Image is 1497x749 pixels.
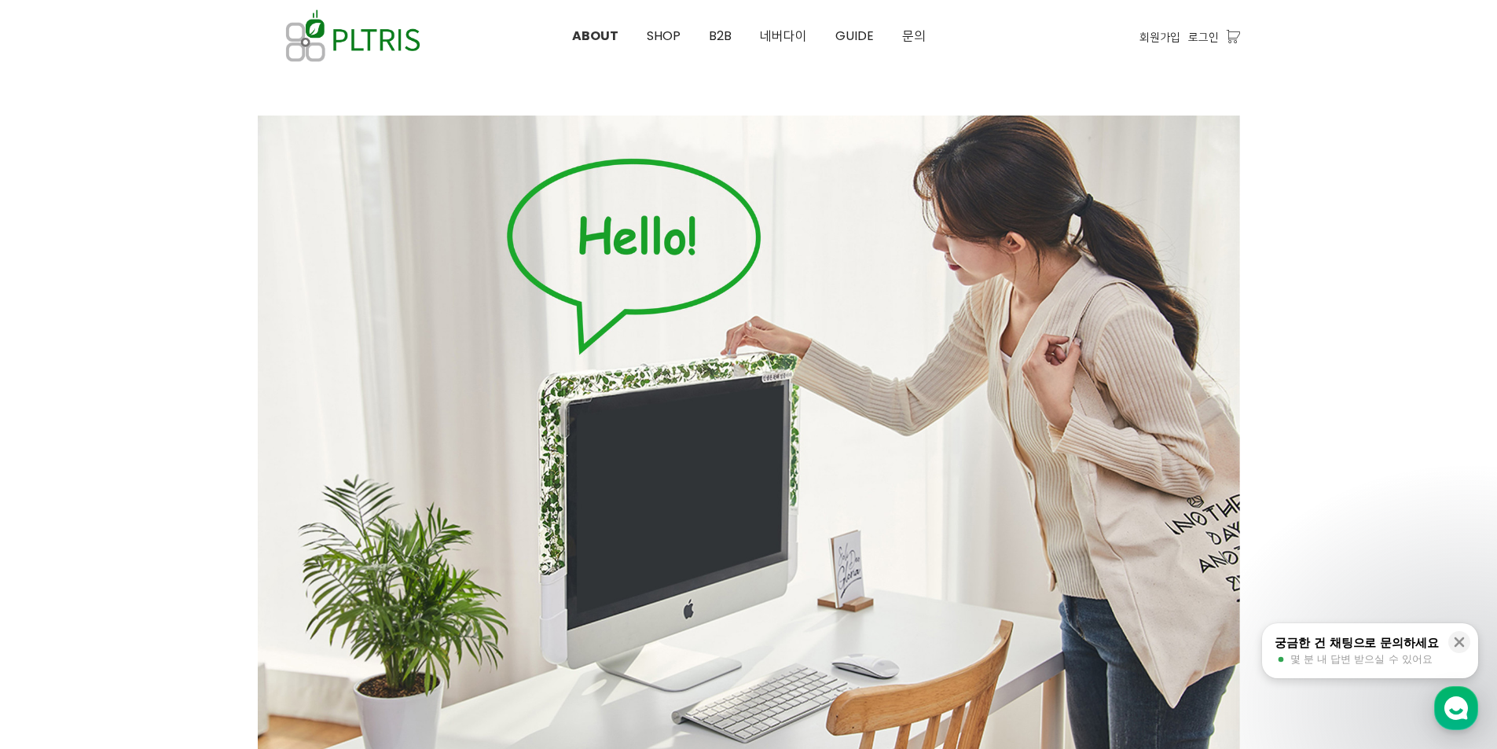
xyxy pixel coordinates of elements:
[835,27,874,45] span: GUIDE
[821,1,888,72] a: GUIDE
[647,27,681,45] span: SHOP
[1139,28,1180,46] a: 회원가입
[572,27,618,45] span: ABOUT
[558,1,633,72] a: ABOUT
[888,1,940,72] a: 문의
[709,27,732,45] span: B2B
[760,27,807,45] span: 네버다이
[695,1,746,72] a: B2B
[633,1,695,72] a: SHOP
[902,27,926,45] span: 문의
[746,1,821,72] a: 네버다이
[1188,28,1219,46] a: 로그인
